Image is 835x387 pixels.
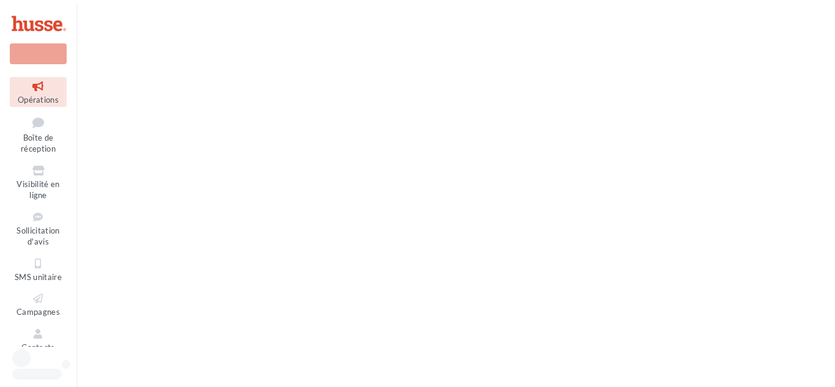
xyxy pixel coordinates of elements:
span: Visibilité en ligne [17,179,59,201]
span: Contacts [21,342,55,352]
span: SMS unitaire [15,272,62,282]
a: Contacts [10,325,67,355]
span: Opérations [18,95,59,105]
a: Boîte de réception [10,112,67,157]
a: Sollicitation d'avis [10,208,67,249]
span: Boîte de réception [21,133,56,154]
a: Campagnes [10,289,67,319]
a: Opérations [10,77,67,107]
a: SMS unitaire [10,254,67,284]
span: Campagnes [17,307,60,317]
span: Sollicitation d'avis [17,226,59,247]
a: Visibilité en ligne [10,161,67,203]
div: Nouvelle campagne [10,43,67,64]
